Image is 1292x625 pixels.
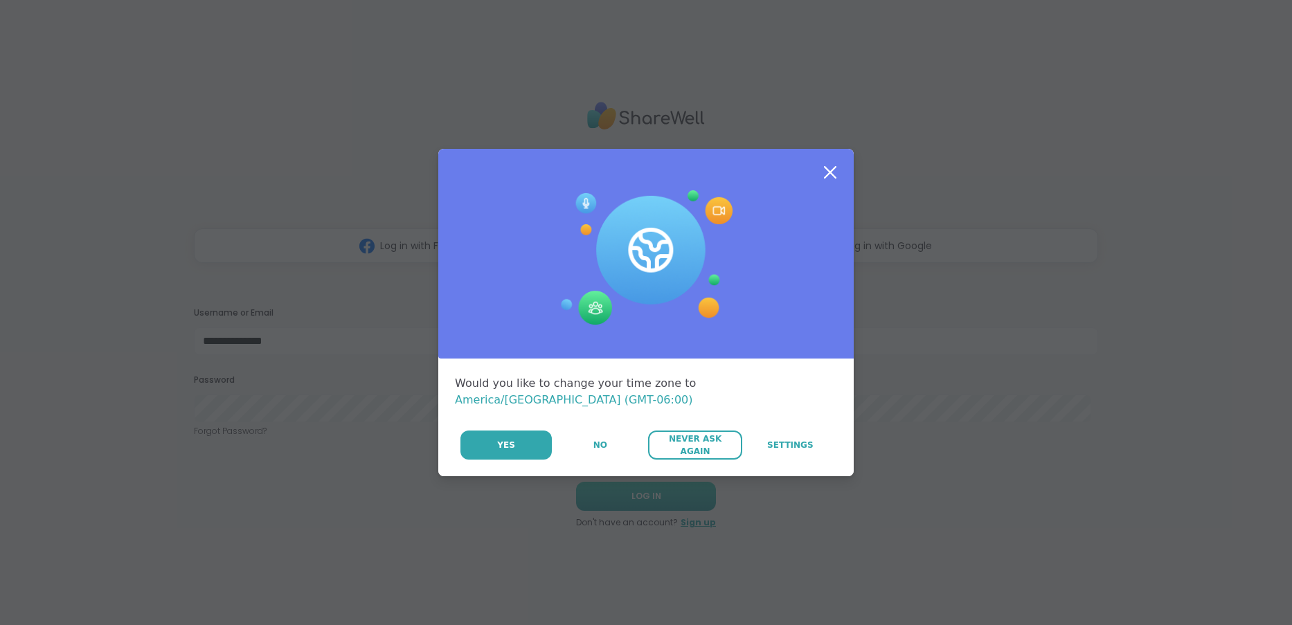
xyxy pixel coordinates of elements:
[767,439,814,451] span: Settings
[655,433,735,458] span: Never Ask Again
[559,190,733,326] img: Session Experience
[744,431,837,460] a: Settings
[553,431,647,460] button: No
[648,431,742,460] button: Never Ask Again
[460,431,552,460] button: Yes
[455,375,837,408] div: Would you like to change your time zone to
[593,439,607,451] span: No
[497,439,515,451] span: Yes
[455,393,693,406] span: America/[GEOGRAPHIC_DATA] (GMT-06:00)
